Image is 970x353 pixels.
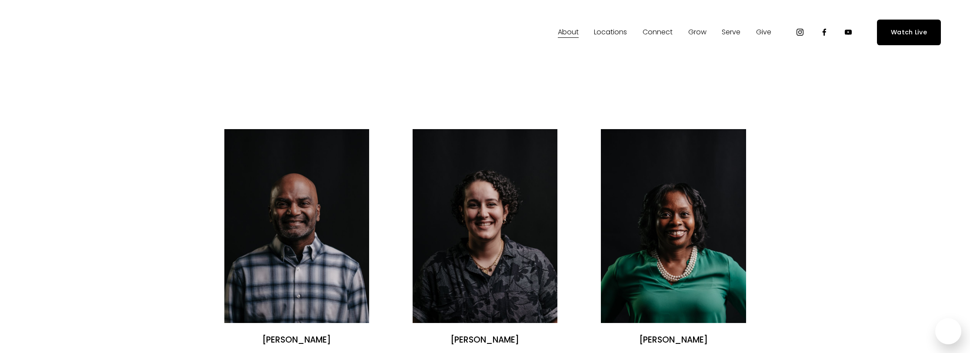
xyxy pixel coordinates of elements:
a: folder dropdown [688,25,707,39]
img: Angélica Smith [413,129,557,323]
a: Watch Live [877,20,941,45]
a: folder dropdown [558,25,579,39]
h2: [PERSON_NAME] [224,335,369,346]
span: Connect [643,26,673,39]
h2: [PERSON_NAME] [601,335,746,346]
a: folder dropdown [722,25,740,39]
img: Fellowship Memphis [29,23,150,41]
span: Serve [722,26,740,39]
a: folder dropdown [643,25,673,39]
span: Give [756,26,771,39]
span: Locations [594,26,627,39]
h2: [PERSON_NAME] [413,335,557,346]
a: Facebook [820,28,829,37]
a: folder dropdown [756,25,771,39]
a: YouTube [844,28,853,37]
span: Grow [688,26,707,39]
span: About [558,26,579,39]
a: folder dropdown [594,25,627,39]
a: Instagram [796,28,804,37]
